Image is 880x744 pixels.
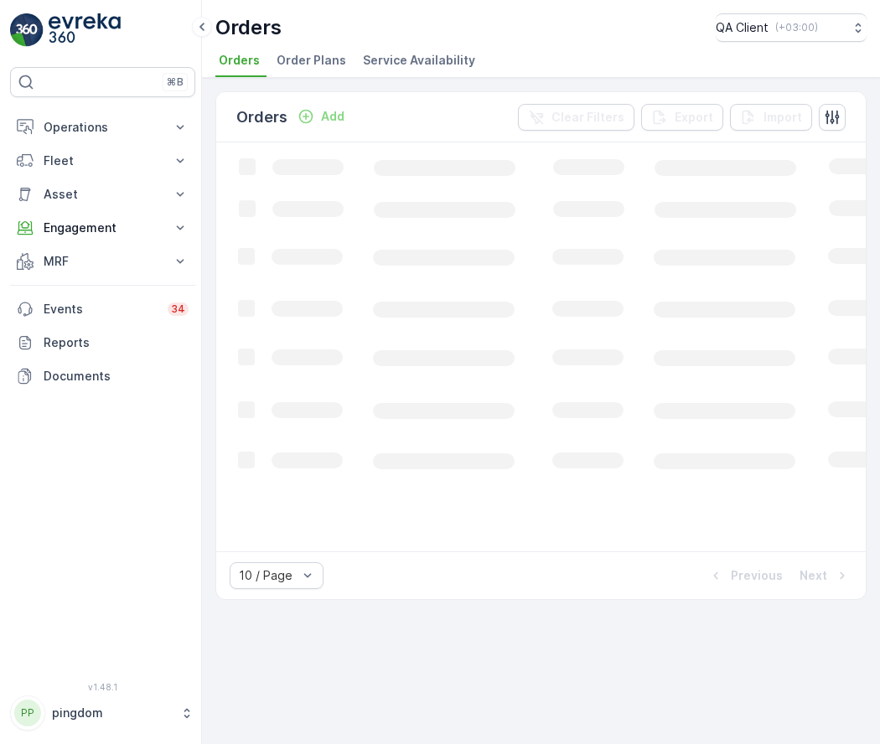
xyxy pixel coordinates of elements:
[49,13,121,47] img: logo_light-DOdMpM7g.png
[10,178,195,211] button: Asset
[10,682,195,692] span: v 1.48.1
[730,104,812,131] button: Import
[764,109,802,126] p: Import
[52,705,172,721] p: pingdom
[44,301,158,318] p: Events
[236,106,287,129] p: Orders
[10,245,195,278] button: MRF
[44,119,162,136] p: Operations
[44,186,162,203] p: Asset
[706,566,784,586] button: Previous
[167,75,184,89] p: ⌘B
[10,695,195,731] button: PPpingdom
[551,109,624,126] p: Clear Filters
[716,19,769,36] p: QA Client
[44,368,189,385] p: Documents
[10,144,195,178] button: Fleet
[363,52,475,69] span: Service Availability
[798,566,852,586] button: Next
[14,700,41,726] div: PP
[171,302,185,316] p: 34
[10,326,195,359] a: Reports
[10,359,195,393] a: Documents
[775,21,818,34] p: ( +03:00 )
[44,220,162,236] p: Engagement
[518,104,634,131] button: Clear Filters
[10,13,44,47] img: logo
[215,14,282,41] p: Orders
[10,292,195,326] a: Events34
[716,13,867,42] button: QA Client(+03:00)
[641,104,723,131] button: Export
[44,152,162,169] p: Fleet
[10,211,195,245] button: Engagement
[10,111,195,144] button: Operations
[321,108,344,125] p: Add
[291,106,351,127] button: Add
[44,253,162,270] p: MRF
[675,109,713,126] p: Export
[44,334,189,351] p: Reports
[731,567,783,584] p: Previous
[800,567,827,584] p: Next
[219,52,260,69] span: Orders
[277,52,346,69] span: Order Plans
